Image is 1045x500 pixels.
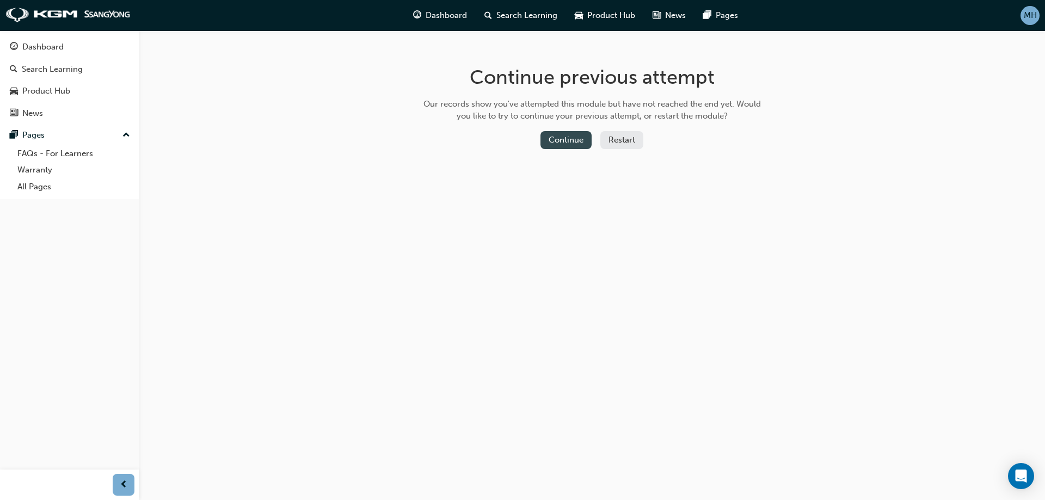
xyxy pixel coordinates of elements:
a: Search Learning [4,59,134,79]
span: car-icon [10,87,18,96]
div: Open Intercom Messenger [1008,463,1034,489]
span: Product Hub [587,9,635,22]
img: kgm [5,8,131,23]
span: Dashboard [426,9,467,22]
a: Product Hub [4,81,134,101]
button: Continue [540,131,592,149]
span: pages-icon [703,9,711,22]
a: News [4,103,134,124]
div: Search Learning [22,63,83,76]
span: car-icon [575,9,583,22]
a: guage-iconDashboard [404,4,476,27]
div: Our records show you've attempted this module but have not reached the end yet. Would you like to... [420,98,765,122]
a: car-iconProduct Hub [566,4,644,27]
span: search-icon [484,9,492,22]
span: up-icon [122,128,130,143]
span: news-icon [10,109,18,119]
div: Product Hub [22,85,70,97]
button: Restart [600,131,643,149]
span: pages-icon [10,131,18,140]
span: MH [1024,9,1037,22]
a: news-iconNews [644,4,694,27]
h1: Continue previous attempt [420,65,765,89]
span: prev-icon [120,478,128,492]
button: MH [1021,6,1040,25]
span: News [665,9,686,22]
button: DashboardSearch LearningProduct HubNews [4,35,134,125]
span: Pages [716,9,738,22]
span: Search Learning [496,9,557,22]
span: guage-icon [413,9,421,22]
a: pages-iconPages [694,4,747,27]
a: Dashboard [4,37,134,57]
button: Pages [4,125,134,145]
span: news-icon [653,9,661,22]
div: Pages [22,129,45,141]
div: Dashboard [22,41,64,53]
a: search-iconSearch Learning [476,4,566,27]
span: search-icon [10,65,17,75]
a: All Pages [13,178,134,195]
a: FAQs - For Learners [13,145,134,162]
a: Warranty [13,162,134,178]
div: News [22,107,43,120]
span: guage-icon [10,42,18,52]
